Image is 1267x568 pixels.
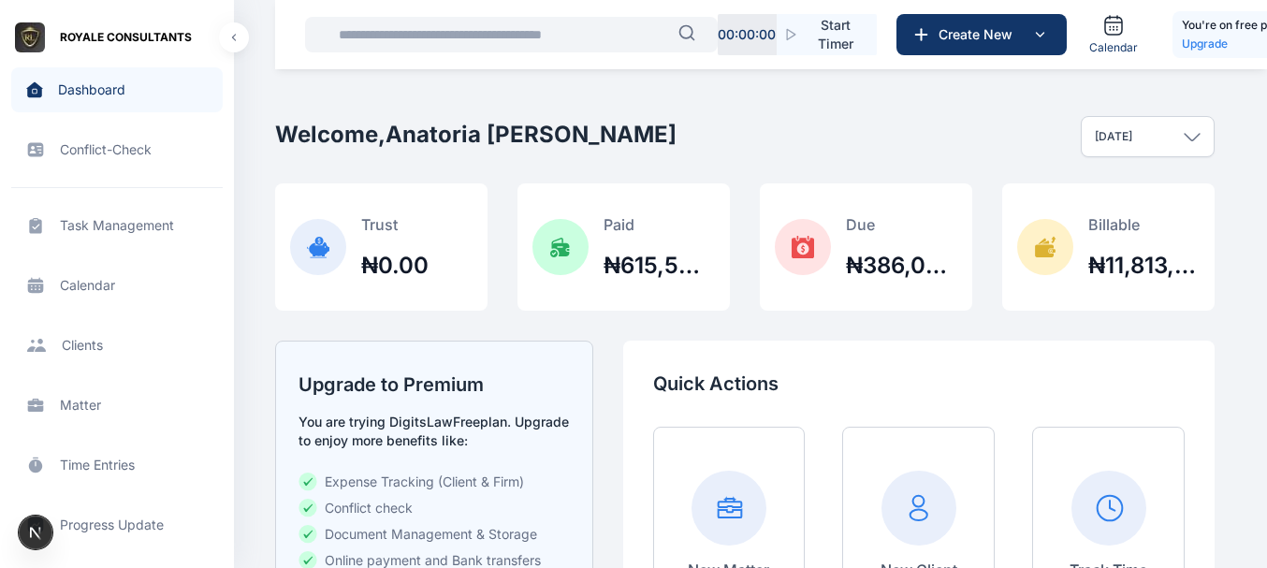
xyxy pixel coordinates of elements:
span: Document Management & Storage [325,525,537,544]
a: progress update [11,502,223,547]
p: Due [846,213,957,236]
span: ROYALE CONSULTANTS [60,28,192,47]
h2: Upgrade to Premium [299,371,569,398]
button: Start Timer [777,14,877,55]
h2: Welcome, Anatoria [PERSON_NAME] [275,120,677,150]
span: Create New [931,25,1028,44]
a: task management [11,203,223,248]
span: Calendar [1089,40,1138,55]
p: Billable [1088,213,1200,236]
a: calendar [11,263,223,308]
span: Start Timer [809,16,862,53]
h2: ₦11,813,999.00 [1088,251,1200,281]
p: You are trying DigitsLaw Free plan. Upgrade to enjoy more benefits like: [299,413,569,450]
a: dashboard [11,67,223,112]
a: time entries [11,443,223,488]
h2: ₦0.00 [361,251,429,281]
h2: ₦386,000.00 [846,251,957,281]
p: Trust [361,213,429,236]
h2: ₦615,501.00 [604,251,715,281]
span: Conflict check [325,499,413,517]
a: matter [11,383,223,428]
button: Create New [896,14,1067,55]
p: Paid [604,213,715,236]
a: clients [11,323,223,368]
a: Calendar [1082,7,1145,63]
span: Expense Tracking (Client & Firm) [325,473,524,491]
p: [DATE] [1095,129,1132,144]
a: conflict-check [11,127,223,172]
p: Quick Actions [653,371,1185,397]
p: 00 : 00 : 00 [718,25,776,44]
